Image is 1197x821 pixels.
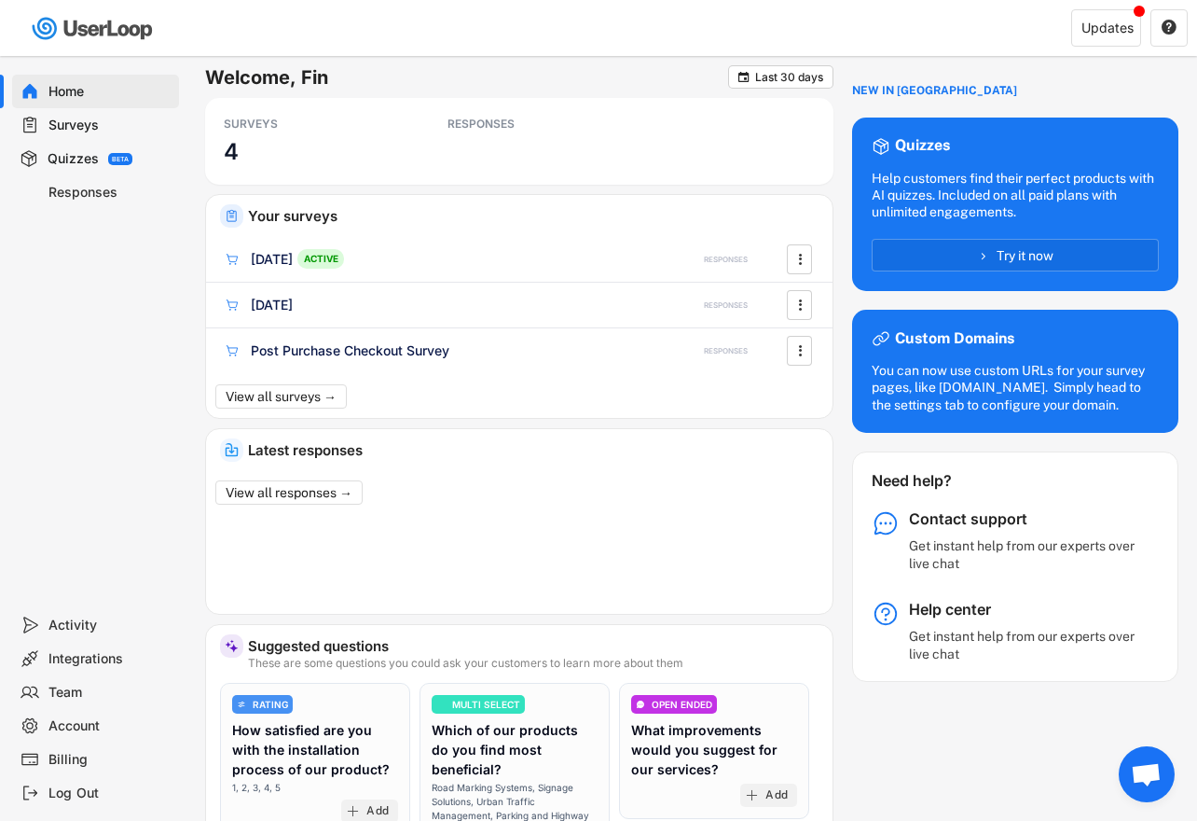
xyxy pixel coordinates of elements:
div: NEW IN [GEOGRAPHIC_DATA] [852,84,1017,99]
div: Custom Domains [895,329,1014,349]
div: RESPONSES [704,255,748,265]
button:  [1161,20,1177,36]
img: IncomingMajor.svg [225,443,239,457]
text:  [798,249,802,269]
div: Add [765,788,788,803]
button: View all surveys → [215,384,347,409]
span: Try it now [997,249,1053,262]
text:  [1162,19,1176,35]
div: Integrations [48,650,172,668]
div: RESPONSES [447,117,615,132]
button:  [791,337,809,365]
div: Your surveys [248,209,819,223]
div: Which of our products do you find most beneficial? [432,720,598,779]
div: Activity [48,617,172,634]
button: View all responses → [215,480,363,505]
div: Quizzes [895,136,950,156]
div: Post Purchase Checkout Survey [251,341,449,360]
div: Get instant help from our experts over live chat [909,537,1142,571]
div: BETA [112,156,129,162]
text:  [798,295,802,314]
div: Home [48,83,172,101]
button:  [791,245,809,273]
div: RESPONSES [704,346,748,356]
img: userloop-logo-01.svg [28,9,159,48]
div: Help center [909,600,1142,619]
div: Add [366,804,389,819]
h6: Welcome, Fin [205,65,728,90]
div: How satisfied are you with the installation process of our product? [232,720,398,779]
div: Log Out [48,785,172,802]
div: ACTIVE [297,249,344,269]
div: Contact support [909,509,1142,529]
img: ConversationMinor.svg [636,700,645,709]
div: OPEN ENDED [652,700,712,709]
div: [DATE] [251,250,293,269]
div: Last 30 days [755,72,823,83]
div: Surveys [48,117,172,134]
div: Responses [48,184,172,202]
div: Billing [48,751,172,769]
div: What improvements would you suggest for our services? [631,720,797,779]
div: Team [48,684,172,702]
text:  [738,70,750,84]
text:  [798,341,802,360]
div: Latest responses [248,443,819,457]
button:  [791,291,809,319]
img: yH5BAEAAAAALAAAAAABAAEAAAIBRAA7 [436,700,446,709]
div: Help customers find their perfect products with AI quizzes. Included on all paid plans with unlim... [872,170,1159,221]
div: RATING [253,700,288,709]
button: Try it now [872,239,1159,271]
div: Open chat [1119,746,1175,802]
img: MagicMajor%20%28Purple%29.svg [225,639,239,653]
div: These are some questions you could ask your customers to learn more about them [248,658,819,669]
div: Quizzes [48,150,99,168]
h3: 4 [224,137,239,166]
img: AdjustIcon.svg [237,700,246,709]
div: RESPONSES [704,300,748,311]
div: Get instant help from our experts over live chat [909,628,1142,661]
div: Updates [1081,21,1134,35]
div: SURVEYS [224,117,392,132]
div: Need help? [872,471,1001,491]
div: 1, 2, 3, 4, 5 [232,781,281,795]
div: MULTI SELECT [452,700,520,709]
div: [DATE] [251,296,293,314]
div: Account [48,717,172,735]
div: Suggested questions [248,639,819,653]
div: You can now use custom URLs for your survey pages, like [DOMAIN_NAME]. Simply head to the setting... [872,362,1159,413]
button:  [736,70,750,84]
